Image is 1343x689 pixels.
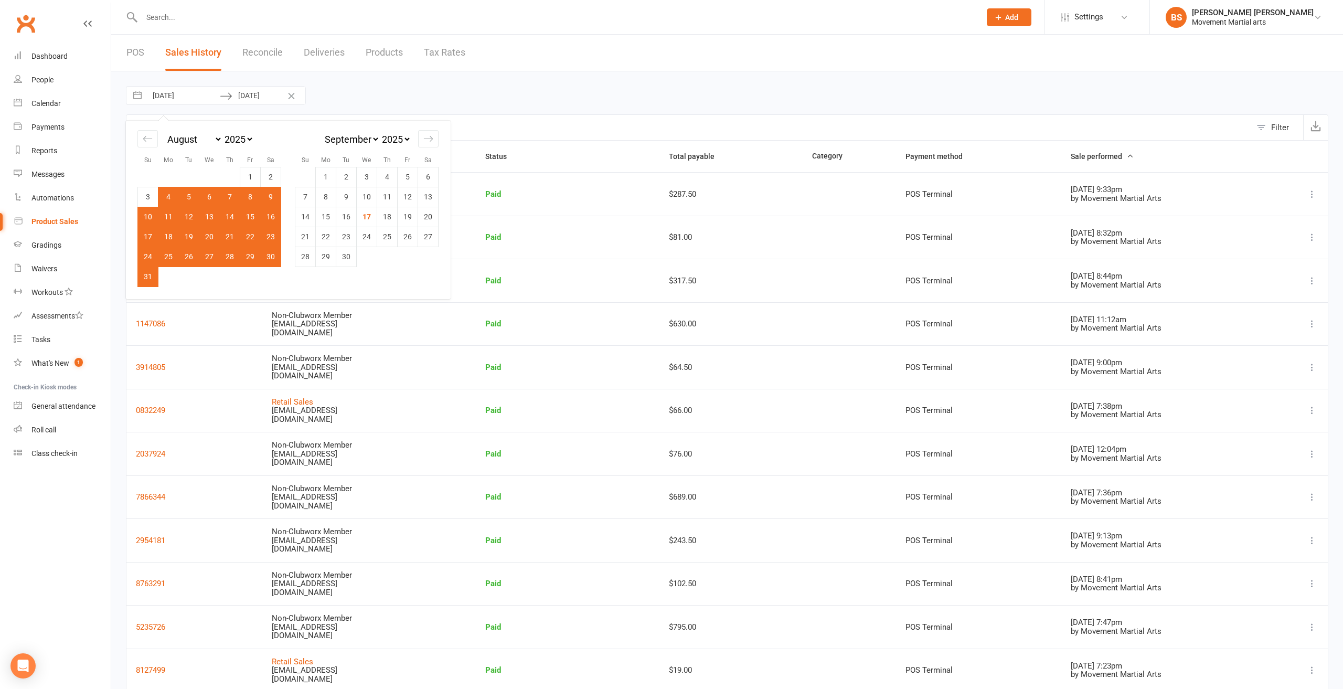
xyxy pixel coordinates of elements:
[13,10,39,37] a: Clubworx
[14,186,111,210] a: Automations
[126,121,450,299] div: Calendar
[14,352,111,375] a: What's New1
[31,146,57,155] div: Reports
[272,450,366,467] div: [EMAIL_ADDRESS][DOMAIN_NAME]
[31,402,95,410] div: General attendance
[669,536,794,545] div: $243.50
[31,264,57,273] div: Waivers
[272,363,366,380] div: [EMAIL_ADDRESS][DOMAIN_NAME]
[272,527,352,536] span: Non-Clubworx Member
[272,484,352,493] span: Non-Clubworx Member
[31,426,56,434] div: Roll call
[272,613,352,623] span: Non-Clubworx Member
[1071,324,1259,333] div: by Movement Martial Arts
[31,359,69,367] div: What's New
[377,187,398,207] td: Choose Thursday, September 11, 2025 as your check-in date. It’s available.
[485,150,518,163] button: Status
[424,35,465,71] a: Tax Rates
[905,233,1052,242] div: POS Terminal
[295,247,316,267] td: Choose Sunday, September 28, 2025 as your check-in date. It’s available.
[377,207,398,227] td: Choose Thursday, September 18, 2025 as your check-in date. It’s available.
[272,493,366,510] div: [EMAIL_ADDRESS][DOMAIN_NAME]
[138,187,158,207] td: Choose Sunday, August 3, 2025 as your check-in date. It’s available.
[398,167,418,187] td: Choose Friday, September 5, 2025 as your check-in date. It’s available.
[485,493,649,502] div: Paid
[1251,115,1303,140] button: Filter
[158,227,179,247] td: Selected. Monday, August 18, 2025
[1071,489,1259,497] div: [DATE] 7:36pm
[164,156,173,164] small: Mo
[240,247,261,267] td: Selected. Friday, August 29, 2025
[1071,532,1259,540] div: [DATE] 9:13pm
[418,187,439,207] td: Choose Saturday, September 13, 2025 as your check-in date. It’s available.
[1071,237,1259,246] div: by Movement Martial Arts
[424,156,432,164] small: Sa
[485,363,649,372] div: Paid
[905,190,1052,199] div: POS Terminal
[316,187,336,207] td: Choose Monday, September 8, 2025 as your check-in date. It’s available.
[1071,402,1259,411] div: [DATE] 7:38pm
[485,190,649,199] div: Paid
[126,115,1251,140] input: Search by customer name, email or receipt number
[136,317,165,330] button: 1147086
[240,227,261,247] td: Selected. Friday, August 22, 2025
[226,156,233,164] small: Th
[1071,584,1259,592] div: by Movement Martial Arts
[137,130,158,147] div: Move backward to switch to the previous month.
[669,320,794,328] div: $630.00
[295,227,316,247] td: Choose Sunday, September 21, 2025 as your check-in date. It’s available.
[398,227,418,247] td: Choose Friday, September 26, 2025 as your check-in date. It’s available.
[31,170,65,178] div: Messages
[336,227,357,247] td: Choose Tuesday, September 23, 2025 as your check-in date. It’s available.
[905,277,1052,285] div: POS Terminal
[905,152,974,161] span: Payment method
[158,207,179,227] td: Selected. Monday, August 11, 2025
[267,156,274,164] small: Sa
[1192,8,1314,17] div: [PERSON_NAME] [PERSON_NAME]
[485,152,518,161] span: Status
[485,233,649,242] div: Paid
[261,207,281,227] td: Selected. Saturday, August 16, 2025
[377,167,398,187] td: Choose Thursday, September 4, 2025 as your check-in date. It’s available.
[272,354,352,363] span: Non-Clubworx Member
[1071,272,1259,281] div: [DATE] 8:44pm
[199,227,220,247] td: Selected. Wednesday, August 20, 2025
[179,207,199,227] td: Selected. Tuesday, August 12, 2025
[14,418,111,442] a: Roll call
[261,227,281,247] td: Selected. Saturday, August 23, 2025
[220,227,240,247] td: Selected. Thursday, August 21, 2025
[905,493,1052,502] div: POS Terminal
[240,167,261,187] td: Choose Friday, August 1, 2025 as your check-in date. It’s available.
[905,406,1052,415] div: POS Terminal
[1071,281,1259,290] div: by Movement Martial Arts
[136,491,165,503] button: 7866344
[14,234,111,257] a: Gradings
[31,312,83,320] div: Assessments
[272,570,352,580] span: Non-Clubworx Member
[31,335,50,344] div: Tasks
[669,150,726,163] button: Total payable
[1074,5,1103,29] span: Settings
[398,187,418,207] td: Choose Friday, September 12, 2025 as your check-in date. It’s available.
[418,167,439,187] td: Choose Saturday, September 6, 2025 as your check-in date. It’s available.
[126,35,144,71] a: POS
[669,579,794,588] div: $102.50
[232,87,305,104] input: To
[272,311,352,320] span: Non-Clubworx Member
[136,361,165,374] button: 3914805
[220,247,240,267] td: Selected. Thursday, August 28, 2025
[240,207,261,227] td: Selected. Friday, August 15, 2025
[14,304,111,328] a: Assessments
[261,167,281,187] td: Choose Saturday, August 2, 2025 as your check-in date. It’s available.
[905,579,1052,588] div: POS Terminal
[316,247,336,267] td: Choose Monday, September 29, 2025 as your check-in date. It’s available.
[1071,229,1259,238] div: [DATE] 8:32pm
[366,35,403,71] a: Products
[905,150,974,163] button: Payment method
[669,450,794,459] div: $76.00
[272,406,366,423] div: [EMAIL_ADDRESS][DOMAIN_NAME]
[31,123,65,131] div: Payments
[357,167,377,187] td: Choose Wednesday, September 3, 2025 as your check-in date. It’s available.
[31,194,74,202] div: Automations
[316,207,336,227] td: Choose Monday, September 15, 2025 as your check-in date. It’s available.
